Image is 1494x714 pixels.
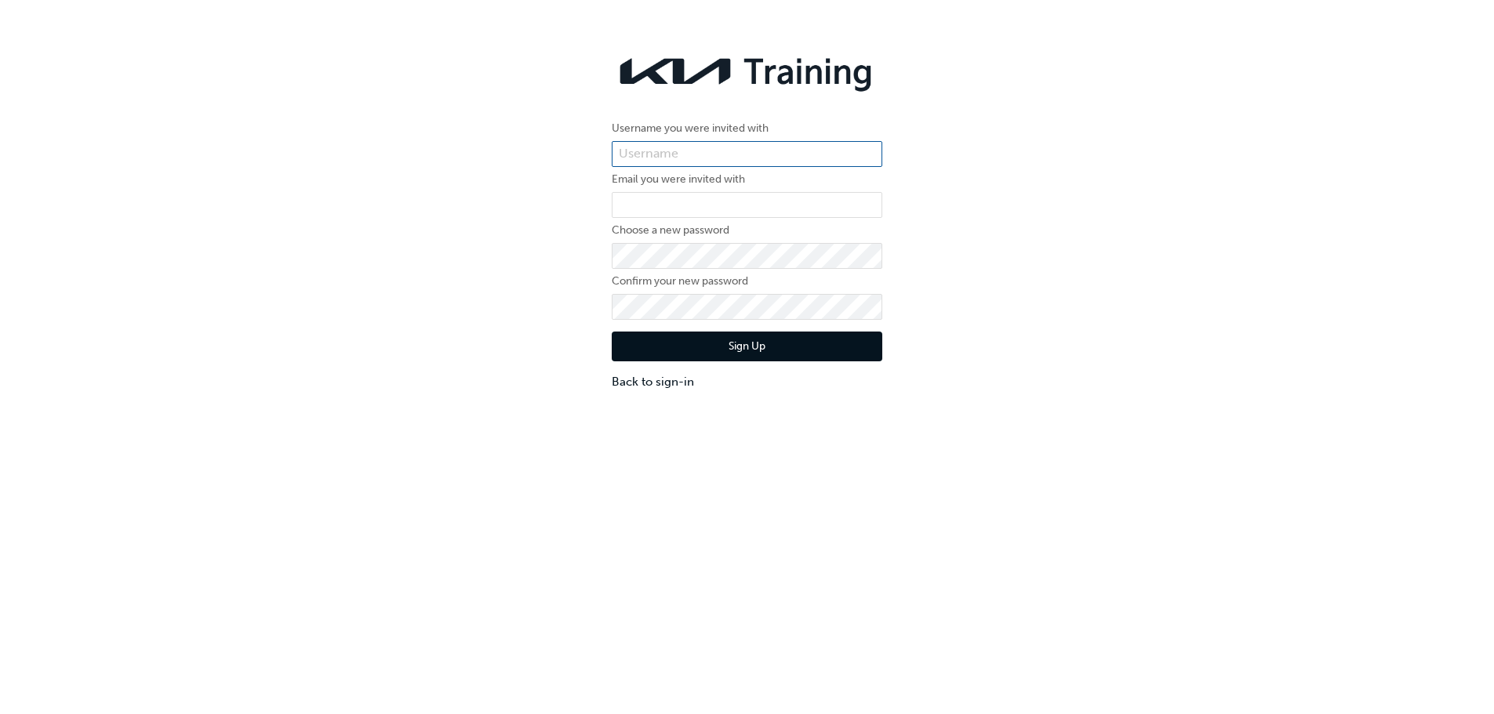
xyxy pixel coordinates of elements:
a: Back to sign-in [612,373,882,391]
input: Username [612,141,882,168]
img: kia-training [612,47,882,96]
label: Username you were invited with [612,119,882,138]
label: Email you were invited with [612,170,882,189]
button: Sign Up [612,332,882,361]
label: Choose a new password [612,221,882,240]
label: Confirm your new password [612,272,882,291]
